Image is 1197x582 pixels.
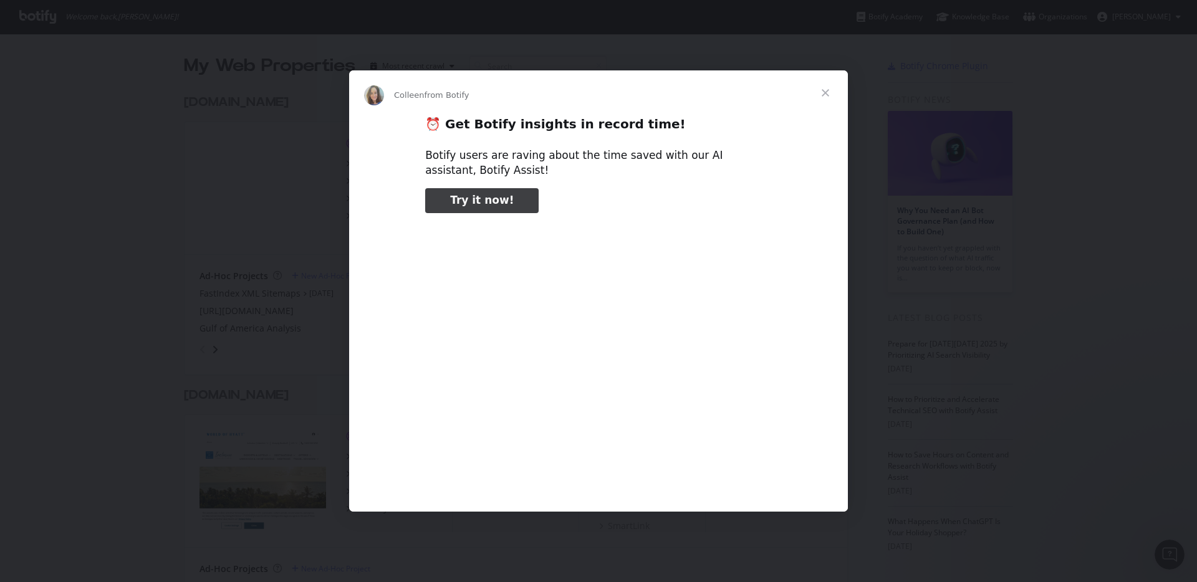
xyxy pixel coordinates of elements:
[364,85,384,105] img: Profile image for Colleen
[425,148,772,178] div: Botify users are raving about the time saved with our AI assistant, Botify Assist!
[339,224,858,484] video: Play video
[425,90,469,100] span: from Botify
[450,194,514,206] span: Try it now!
[394,90,425,100] span: Colleen
[425,188,539,213] a: Try it now!
[425,116,772,139] h2: ⏰ Get Botify insights in record time!
[803,70,848,115] span: Close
